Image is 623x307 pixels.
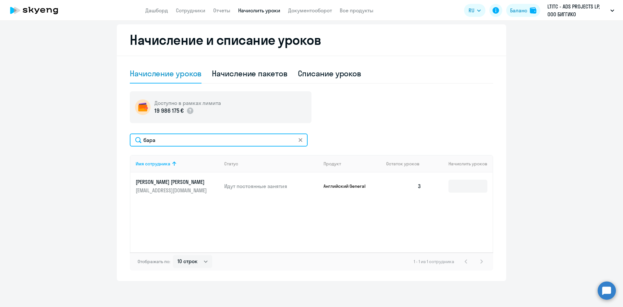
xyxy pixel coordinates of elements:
img: balance [530,7,536,14]
span: 1 - 1 из 1 сотрудника [414,259,454,264]
button: LTITC - ADS PROJECTS LP, ООО БИГГИКО [544,3,617,18]
a: Сотрудники [176,7,205,14]
div: Баланс [510,6,527,14]
div: Остаток уроков [386,161,426,167]
td: 3 [381,173,426,200]
span: Отображать по: [138,259,170,264]
div: Статус [224,161,318,167]
span: Остаток уроков [386,161,420,167]
a: Документооборот [288,7,332,14]
img: wallet-circle.png [135,99,151,115]
div: Списание уроков [298,68,361,79]
div: Статус [224,161,238,167]
div: Начисление пакетов [212,68,287,79]
div: Имя сотрудника [136,161,219,167]
h2: Начисление и списание уроков [130,32,493,48]
span: RU [469,6,474,14]
p: Английский General [324,183,372,189]
p: 19 986 175 € [154,107,184,115]
input: Поиск по имени, email, продукту или статусу [130,134,308,147]
div: Имя сотрудника [136,161,170,167]
a: Дашборд [145,7,168,14]
a: Начислить уроки [238,7,280,14]
p: [EMAIL_ADDRESS][DOMAIN_NAME] [136,187,208,194]
h5: Доступно в рамках лимита [154,99,221,107]
div: Продукт [324,161,381,167]
button: Балансbalance [506,4,540,17]
a: Все продукты [340,7,373,14]
p: Идут постоянные занятия [224,183,318,190]
th: Начислить уроков [426,155,493,173]
div: Начисление уроков [130,68,202,79]
p: [PERSON_NAME] [PERSON_NAME] [136,178,208,185]
p: LTITC - ADS PROJECTS LP, ООО БИГГИКО [547,3,608,18]
a: Отчеты [213,7,230,14]
button: RU [464,4,485,17]
div: Продукт [324,161,341,167]
a: [PERSON_NAME] [PERSON_NAME][EMAIL_ADDRESS][DOMAIN_NAME] [136,178,219,194]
